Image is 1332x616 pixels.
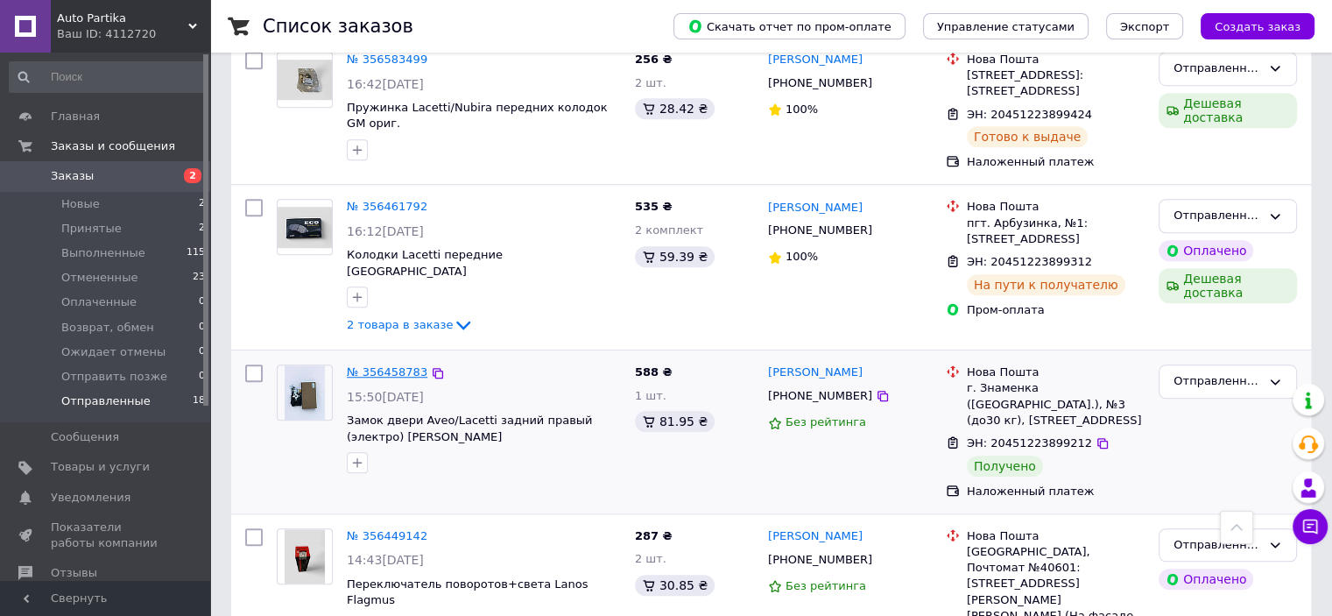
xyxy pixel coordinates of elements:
span: 588 ₴ [635,365,673,379]
span: Товары и услуги [51,459,150,475]
a: Фото товару [277,365,333,421]
span: 2 комплект [635,223,703,237]
span: 23 [193,270,205,286]
span: Показатели работы компании [51,520,162,551]
a: Колодки Lacetti передние [GEOGRAPHIC_DATA] [347,248,503,278]
div: Отправленные [1173,536,1261,555]
a: Замок двери Aveo/Lacetti задний правый (электро) [PERSON_NAME] [347,414,592,443]
div: Получено [967,456,1043,477]
h1: Список заказов [263,16,413,37]
button: Экспорт [1106,13,1183,39]
span: Ожидает отмены [61,344,166,360]
span: Отзывы [51,565,97,581]
a: № 356461792 [347,200,427,213]
span: Уведомления [51,490,130,506]
span: ЭН: 20451223899212 [967,436,1092,450]
a: Пружинка Lacetti/Nubira передних колодок GM ориг. [347,101,608,131]
button: Создать заказ [1201,13,1314,39]
a: 2 товара в заказе [347,318,474,331]
img: Фото товару [285,529,326,584]
div: Оплачено [1159,569,1253,590]
span: 535 ₴ [635,200,673,213]
div: Нова Пошта [967,199,1145,215]
div: Наложенный платеж [967,484,1145,499]
span: 0 [199,320,205,336]
div: Нова Пошта [967,365,1145,380]
span: Принятые [61,221,122,237]
div: Отправленные [1173,60,1261,78]
a: Фото товару [277,199,333,255]
div: Нова Пошта [967,528,1145,544]
span: Заказы [51,168,94,184]
span: Auto Partika [57,11,188,26]
span: Новые [61,196,100,212]
span: 2 [184,168,201,183]
span: Отправленные [61,393,151,409]
div: Пром-оплата [967,302,1145,318]
span: Без рейтинга [786,415,866,428]
div: Наложенный платеж [967,154,1145,170]
div: [PHONE_NUMBER] [765,385,876,407]
span: 2 шт. [635,76,666,89]
div: [STREET_ADDRESS]: [STREET_ADDRESS] [967,67,1145,99]
span: 256 ₴ [635,53,673,66]
span: Переключатель поворотов+света Lanos Flagmus [347,577,588,607]
div: Ваш ID: 4112720 [57,26,210,42]
span: 2 шт. [635,552,666,565]
a: [PERSON_NAME] [768,200,863,216]
div: [PHONE_NUMBER] [765,72,876,95]
span: Заказы и сообщения [51,138,175,154]
div: Дешевая доставка [1159,93,1297,128]
div: [PHONE_NUMBER] [765,549,876,571]
span: 16:12[DATE] [347,224,424,238]
button: Скачать отчет по пром-оплате [673,13,906,39]
span: Выполненные [61,245,145,261]
span: Скачать отчет по пром-оплате [687,18,892,34]
div: Оплачено [1159,240,1253,261]
a: № 356458783 [347,365,427,379]
div: 81.95 ₴ [635,411,715,432]
div: Отправленные [1173,372,1261,391]
span: 0 [199,369,205,385]
span: 0 [199,344,205,360]
span: 15:50[DATE] [347,390,424,404]
a: [PERSON_NAME] [768,52,863,68]
img: Фото товару [285,365,326,420]
span: Управление статусами [937,20,1075,33]
span: Создать заказ [1215,20,1300,33]
div: 28.42 ₴ [635,98,715,119]
span: 2 товара в заказе [347,318,453,331]
span: Без рейтинга [786,579,866,592]
div: Отправленные [1173,207,1261,225]
a: № 356449142 [347,529,427,542]
span: ЭН: 20451223899312 [967,255,1092,268]
span: Отмененные [61,270,137,286]
span: 0 [199,294,205,310]
a: Фото товару [277,528,333,584]
button: Чат с покупателем [1293,509,1328,544]
div: Готово к выдаче [967,126,1088,147]
div: На пути к получателю [967,274,1125,295]
a: № 356583499 [347,53,427,66]
span: 16:42[DATE] [347,77,424,91]
span: Экспорт [1120,20,1169,33]
span: 287 ₴ [635,529,673,542]
span: ЭН: 20451223899424 [967,108,1092,121]
div: Дешевая доставка [1159,268,1297,303]
button: Управление статусами [923,13,1089,39]
a: [PERSON_NAME] [768,528,863,545]
span: 18 [193,393,205,409]
input: Поиск [9,61,207,93]
a: [PERSON_NAME] [768,365,863,381]
span: Сообщения [51,429,119,445]
span: 115 [187,245,205,261]
div: пгт. Арбузинка, №1: [STREET_ADDRESS] [967,216,1145,247]
a: Создать заказ [1183,19,1314,32]
span: 100% [786,103,818,116]
span: 100% [786,250,818,263]
span: 14:43[DATE] [347,553,424,567]
span: 2 [199,221,205,237]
